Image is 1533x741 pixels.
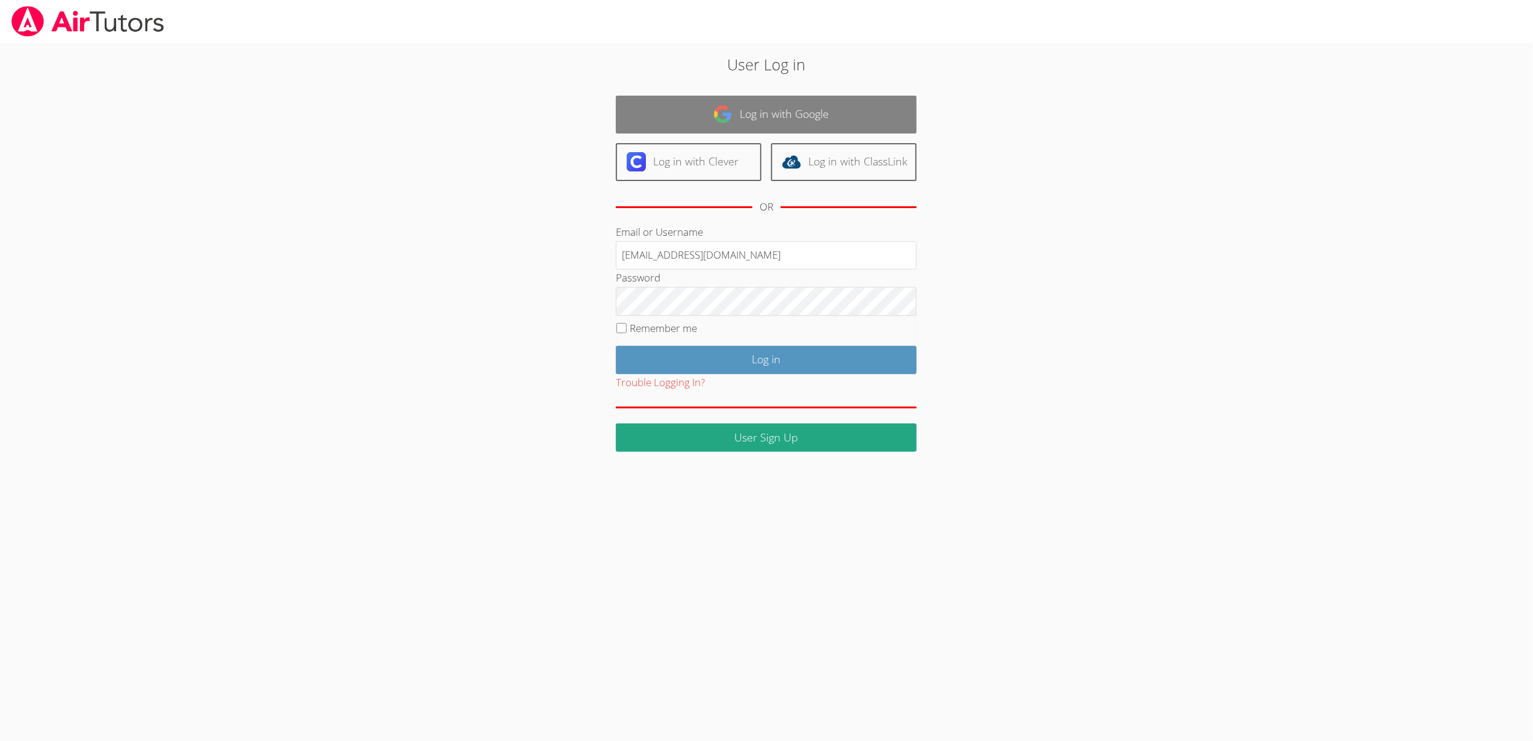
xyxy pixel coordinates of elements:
[10,6,165,37] img: airtutors_banner-c4298cdbf04f3fff15de1276eac7730deb9818008684d7c2e4769d2f7ddbe033.png
[616,374,705,392] button: Trouble Logging In?
[771,143,917,181] a: Log in with ClassLink
[630,321,698,335] label: Remember me
[616,271,660,284] label: Password
[616,143,761,181] a: Log in with Clever
[352,53,1180,76] h2: User Log in
[616,225,703,239] label: Email or Username
[782,152,801,171] img: classlink-logo-d6bb404cc1216ec64c9a2012d9dc4662098be43eaf13dc465df04b49fa7ab582.svg
[627,152,646,171] img: clever-logo-6eab21bc6e7a338710f1a6ff85c0baf02591cd810cc4098c63d3a4b26e2feb20.svg
[616,96,917,134] a: Log in with Google
[616,423,917,452] a: User Sign Up
[713,105,733,124] img: google-logo-50288ca7cdecda66e5e0955fdab243c47b7ad437acaf1139b6f446037453330a.svg
[616,346,917,374] input: Log in
[760,198,773,216] div: OR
